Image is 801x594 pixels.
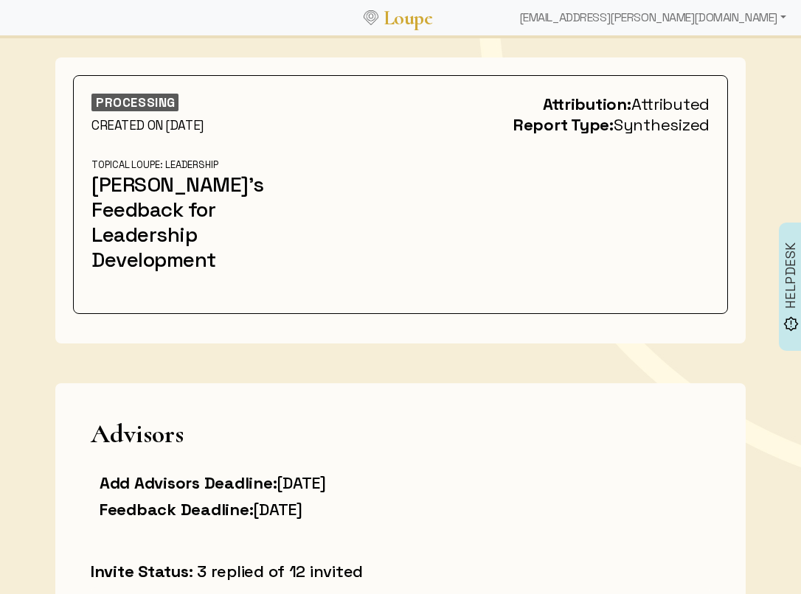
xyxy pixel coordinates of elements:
[91,419,710,449] h1: Advisors
[513,3,792,32] div: [EMAIL_ADDRESS][PERSON_NAME][DOMAIN_NAME]
[100,472,392,493] h3: [DATE]
[543,94,631,114] span: Attribution:
[631,94,710,114] span: Attributed
[91,94,178,111] div: PROCESSING
[100,472,277,493] span: Add Advisors Deadline:
[91,172,285,272] h2: [PERSON_NAME]'s Feedback for Leadership Development
[783,316,799,332] img: brightness_alert_FILL0_wght500_GRAD0_ops.svg
[100,499,392,520] h3: [DATE]
[91,561,189,581] span: Invite Status
[378,4,437,32] a: Loupe
[364,10,378,25] img: Loupe Logo
[91,158,285,172] div: Topical Loupe: Leadership
[91,561,710,581] h3: : 3 replied of 12 invited
[100,499,253,520] span: Feedback Deadline:
[614,114,710,135] span: Synthesized
[513,114,614,135] span: Report Type:
[91,117,204,133] span: CREATED ON [DATE]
